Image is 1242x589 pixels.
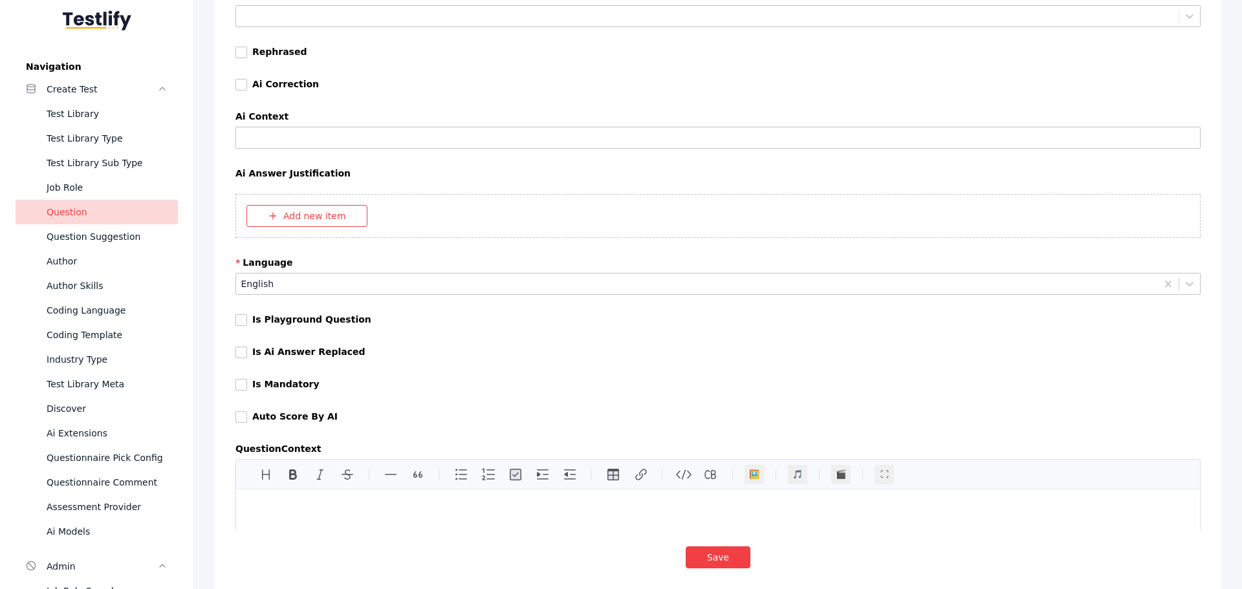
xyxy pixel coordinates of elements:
[47,475,168,490] div: Questionnaire Comment
[252,79,319,89] label: Ai Correction
[16,347,178,372] a: Industry Type
[603,464,624,485] button: Insert table
[47,131,168,146] div: Test Library Type
[252,379,320,389] label: Is Mandatory
[16,495,178,519] a: Assessment Provider
[235,168,1201,178] label: Ai Answer Justification
[16,519,178,544] a: Ai Models
[47,204,168,220] div: Question
[16,470,178,495] a: Questionnaire Comment
[16,421,178,445] a: Ai Extensions
[874,464,895,485] button: ⛶
[16,224,178,249] a: Question Suggestion
[560,464,580,485] button: Outdent
[47,229,168,244] div: Question Suggestion
[47,81,157,97] div: Create Test
[831,464,851,485] button: 🎬
[787,464,808,485] button: 🎵
[235,444,1201,454] label: questionContext
[47,352,168,367] div: Industry Type
[532,464,553,485] button: Indent
[16,372,178,396] a: Test Library Meta
[47,559,157,574] div: Admin
[47,106,168,122] div: Test Library
[673,464,694,485] button: Inline code
[47,278,168,294] div: Author Skills
[16,323,178,347] a: Coding Template
[310,464,331,485] button: Italic
[47,524,168,539] div: Ai Models
[47,401,168,416] div: Discover
[16,298,178,323] a: Coding Language
[246,205,367,227] button: Add new item
[47,155,168,171] div: Test Library Sub Type
[47,180,168,195] div: Job Role
[380,464,401,485] button: Line
[235,257,1201,268] label: Language
[16,396,178,421] a: Discover
[235,111,1201,122] label: Ai Context
[47,425,168,441] div: Ai Extensions
[16,61,178,72] label: Navigation
[252,347,365,357] label: Is Ai Answer Replaced
[16,249,178,273] a: Author
[47,253,168,269] div: Author
[252,314,371,325] label: Is Playground Question
[252,47,307,57] label: Rephrased
[408,464,428,485] button: Blockquote
[16,151,178,175] a: Test Library Sub Type
[47,499,168,515] div: Assessment Provider
[16,273,178,298] a: Author Skills
[16,102,178,126] a: Test Library
[505,464,526,485] button: Task
[16,126,178,151] a: Test Library Type
[630,464,651,485] button: Insert link
[16,445,178,470] a: Questionnaire Pick Config
[451,464,472,485] button: Unordered list
[686,546,750,568] button: Save
[47,327,168,343] div: Coding Template
[744,464,765,485] button: 🖼️
[252,411,338,422] label: Auto Score By AI
[256,464,276,485] button: Headings
[47,450,168,466] div: Questionnaire Pick Config
[16,200,178,224] a: Question
[16,175,178,200] a: Job Role
[701,464,721,485] button: Insert codeBlock
[63,10,131,30] img: Testlify - Backoffice
[478,464,499,485] button: Ordered list
[283,464,303,485] button: Bold
[47,376,168,392] div: Test Library Meta
[47,303,168,318] div: Coding Language
[337,464,358,485] button: Strike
